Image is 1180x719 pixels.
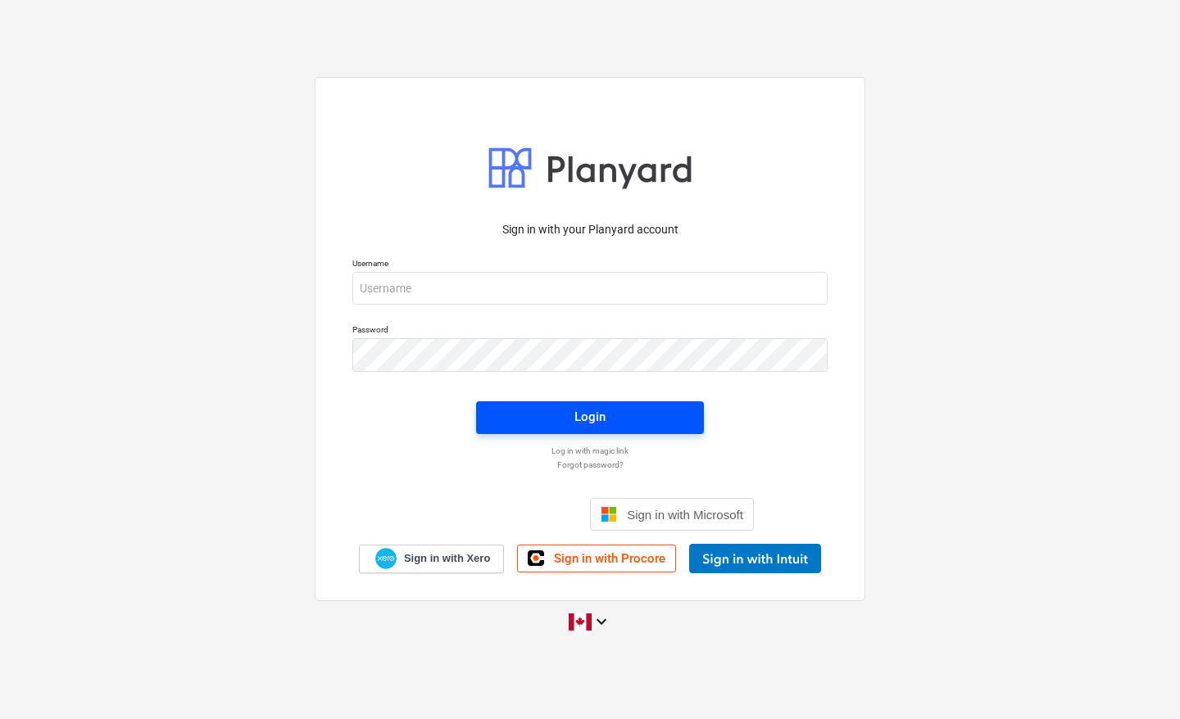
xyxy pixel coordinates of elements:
[344,459,836,470] a: Forgot password?
[592,612,611,631] i: keyboard_arrow_down
[352,258,828,272] p: Username
[404,551,490,566] span: Sign in with Xero
[574,406,606,427] div: Login
[627,508,743,522] span: Sign in with Microsoft
[352,324,828,338] p: Password
[375,548,397,570] img: Xero logo
[352,221,828,238] p: Sign in with your Planyard account
[517,545,676,572] a: Sign in with Procore
[554,551,665,566] span: Sign in with Procore
[359,545,505,573] a: Sign in with Xero
[1098,640,1180,719] iframe: Chat Widget
[344,445,836,456] a: Log in with magic link
[418,496,585,532] iframe: Sign in with Google Button
[352,272,828,305] input: Username
[601,506,617,522] img: Microsoft logo
[476,401,704,434] button: Login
